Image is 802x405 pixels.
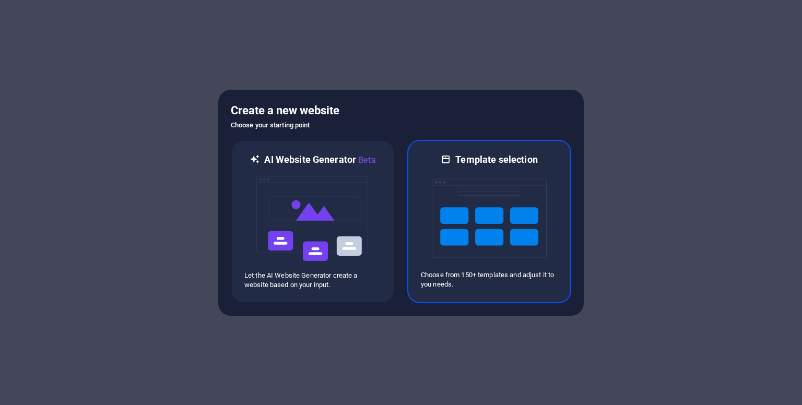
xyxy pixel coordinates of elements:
div: Template selectionChoose from 150+ templates and adjust it to you needs. [407,140,571,303]
h6: AI Website Generator [264,153,375,166]
span: Beta [356,155,376,165]
h5: Create a new website [231,102,571,119]
p: Let the AI Website Generator create a website based on your input. [244,271,381,290]
img: ai [255,166,370,271]
p: Choose from 150+ templates and adjust it to you needs. [421,270,558,289]
h6: Template selection [455,153,537,166]
h6: Choose your starting point [231,119,571,132]
div: AI Website GeneratorBetaaiLet the AI Website Generator create a website based on your input. [231,140,395,303]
